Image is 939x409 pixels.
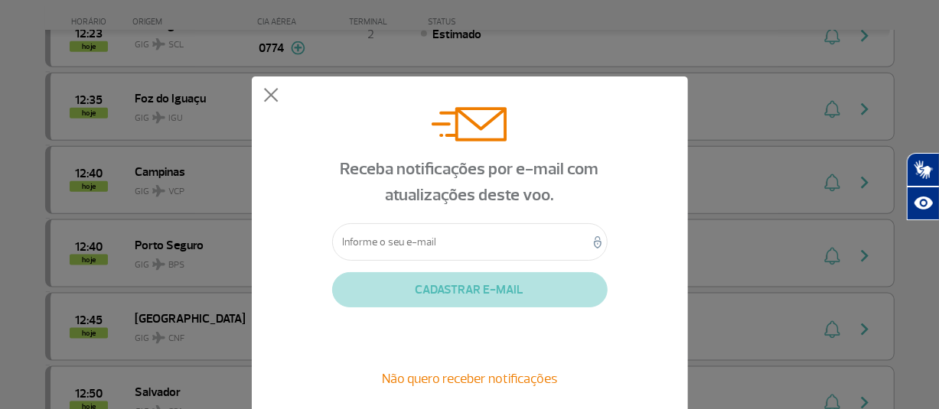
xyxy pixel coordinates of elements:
button: CADASTRAR E-MAIL [332,272,608,307]
div: Plugin de acessibilidade da Hand Talk. [907,153,939,220]
input: Informe o seu e-mail [332,223,608,261]
button: Abrir recursos assistivos. [907,187,939,220]
span: Receba notificações por e-mail com atualizações deste voo. [341,158,599,206]
button: Abrir tradutor de língua de sinais. [907,153,939,187]
span: Não quero receber notificações [382,370,557,387]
